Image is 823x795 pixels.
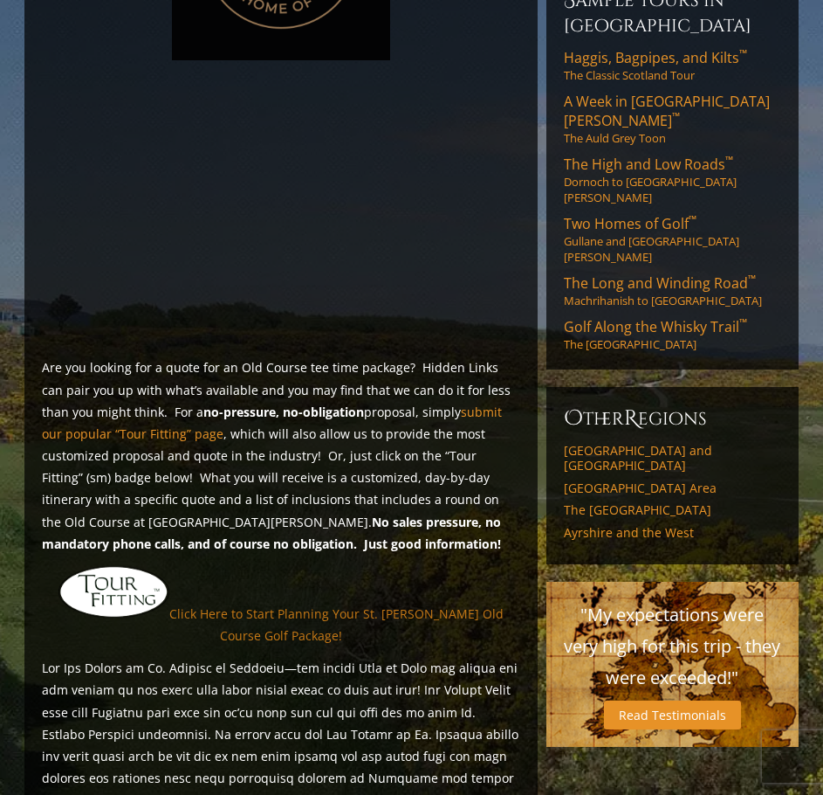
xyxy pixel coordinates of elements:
a: Two Homes of Golf™Gullane and [GEOGRAPHIC_DATA][PERSON_NAME] [564,214,781,265]
sup: ™ [748,272,756,287]
a: A Week in [GEOGRAPHIC_DATA][PERSON_NAME]™The Auld Grey Toon [564,92,781,146]
span: Golf Along the Whisky Trail [564,317,747,336]
sup: ™ [725,153,733,168]
span: R [624,404,638,432]
sup: ™ [739,315,747,330]
sup: ™ [672,109,680,124]
p: Are you looking for a quote for an Old Course tee time package? Hidden Links can pair you up with... [42,356,520,555]
p: "My expectations were very high for this trip - they were exceeded!" [564,599,781,694]
iframe: Sir-Nicks-Thoughts-on-the-Old-Course-at-St-Andrews [42,77,520,346]
span: The Long and Winding Road [564,273,756,293]
a: Click Here to Start Planning Your St. [PERSON_NAME] Old Course Golf Package! [169,605,504,644]
strong: No sales pressure, no mandatory phone calls, and of course no obligation. Just good information! [42,514,501,552]
span: Haggis, Bagpipes, and Kilts [564,48,747,67]
span: Two Homes of Golf [564,214,696,233]
a: The Long and Winding Road™Machrihanish to [GEOGRAPHIC_DATA] [564,273,781,308]
img: tourfitting-logo-large [58,565,169,619]
a: [GEOGRAPHIC_DATA] and [GEOGRAPHIC_DATA] [564,443,781,474]
span: A Week in [GEOGRAPHIC_DATA][PERSON_NAME] [564,92,770,130]
h6: ther egions [564,404,781,432]
a: submit our popular “Tour Fitting” page [42,404,502,442]
strong: no-pressure, no-obligation [203,404,364,420]
a: Ayrshire and the West [564,525,781,541]
span: The High and Low Roads [564,155,733,174]
a: The [GEOGRAPHIC_DATA] [564,502,781,518]
a: Golf Along the Whisky Trail™The [GEOGRAPHIC_DATA] [564,317,781,352]
a: Haggis, Bagpipes, and Kilts™The Classic Scotland Tour [564,48,781,83]
sup: ™ [689,212,696,227]
a: The High and Low Roads™Dornoch to [GEOGRAPHIC_DATA][PERSON_NAME] [564,155,781,205]
span: O [564,404,583,432]
a: [GEOGRAPHIC_DATA] Area [564,480,781,496]
a: Read Testimonials [604,701,741,729]
sup: ™ [739,46,747,61]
